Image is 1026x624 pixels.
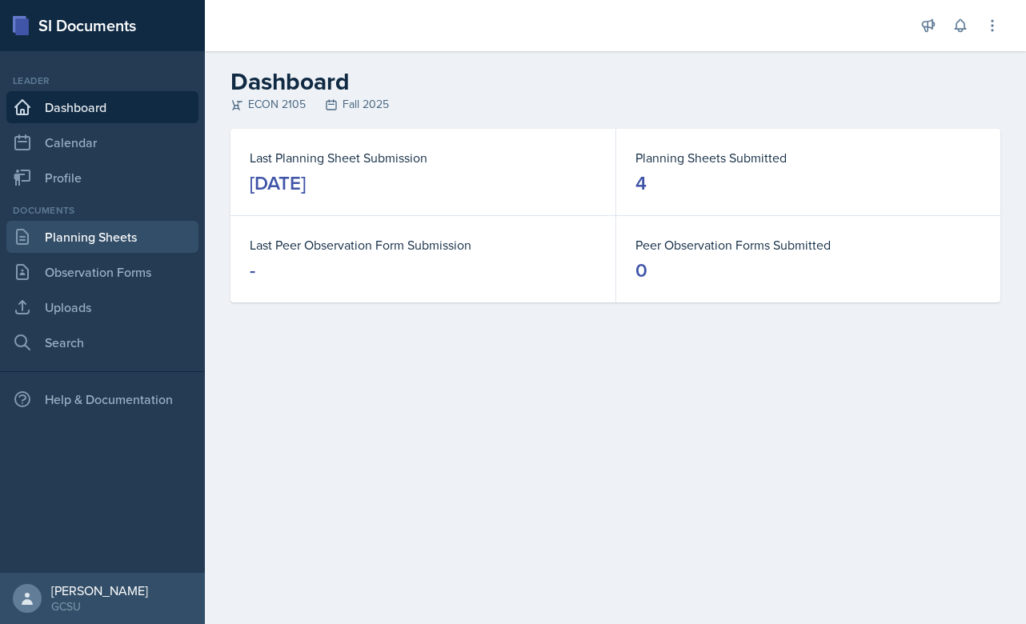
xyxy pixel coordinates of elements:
[635,148,981,167] dt: Planning Sheets Submitted
[51,582,148,598] div: [PERSON_NAME]
[250,235,596,254] dt: Last Peer Observation Form Submission
[6,256,198,288] a: Observation Forms
[6,74,198,88] div: Leader
[230,67,1000,96] h2: Dashboard
[6,126,198,158] a: Calendar
[6,203,198,218] div: Documents
[6,326,198,358] a: Search
[230,96,1000,113] div: ECON 2105 Fall 2025
[635,170,647,196] div: 4
[635,235,981,254] dt: Peer Observation Forms Submitted
[250,258,255,283] div: -
[635,258,647,283] div: 0
[6,383,198,415] div: Help & Documentation
[6,162,198,194] a: Profile
[6,91,198,123] a: Dashboard
[51,598,148,614] div: GCSU
[250,148,596,167] dt: Last Planning Sheet Submission
[6,221,198,253] a: Planning Sheets
[6,291,198,323] a: Uploads
[250,170,306,196] div: [DATE]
